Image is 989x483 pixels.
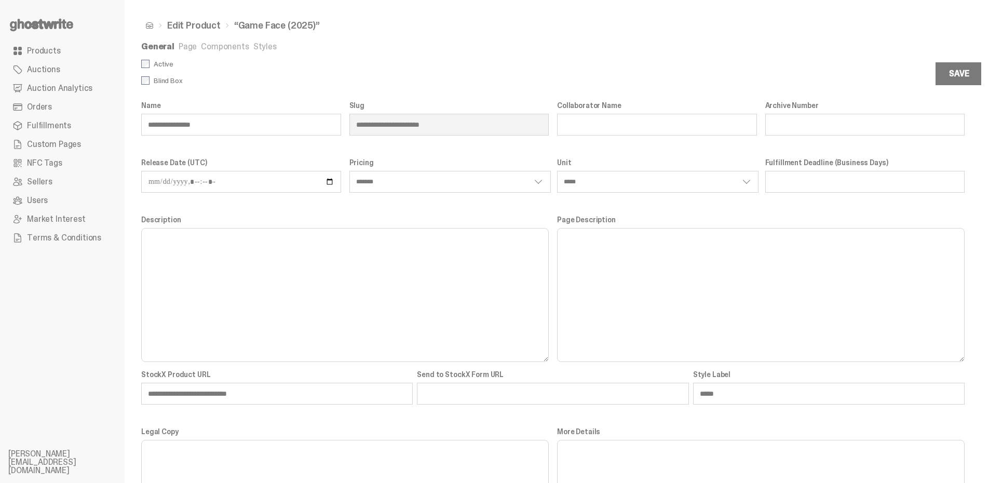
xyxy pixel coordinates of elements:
label: Legal Copy [141,427,549,436]
a: Auctions [8,60,116,79]
a: Auction Analytics [8,79,116,98]
a: Components [201,41,249,52]
label: Archive Number [765,101,965,110]
label: StockX Product URL [141,370,413,379]
label: Unit [557,158,757,167]
a: Page [179,41,197,52]
span: Sellers [27,178,52,186]
li: [PERSON_NAME][EMAIL_ADDRESS][DOMAIN_NAME] [8,450,133,475]
a: Terms & Conditions [8,229,116,247]
a: Fulfillments [8,116,116,135]
a: Sellers [8,172,116,191]
label: Send to StockX Form URL [417,370,688,379]
label: Description [141,216,549,224]
label: Slug [349,101,549,110]
a: General [141,41,174,52]
a: Custom Pages [8,135,116,154]
span: Auctions [27,65,60,74]
span: Products [27,47,61,55]
a: Products [8,42,116,60]
div: Save [949,70,969,78]
span: Users [27,196,48,205]
label: Style Label [693,370,965,379]
input: Blind Box [141,76,150,85]
label: Page Description [557,216,965,224]
a: NFC Tags [8,154,116,172]
label: Blind Box [141,76,553,85]
span: Auction Analytics [27,84,92,92]
label: Active [141,60,553,68]
span: NFC Tags [27,159,62,167]
a: Users [8,191,116,210]
label: More Details [557,427,965,436]
span: Fulfillments [27,122,71,130]
label: Collaborator Name [557,101,757,110]
span: Custom Pages [27,140,81,149]
span: Terms & Conditions [27,234,101,242]
a: Edit Product [167,21,221,30]
label: Pricing [349,158,549,167]
button: Save [936,62,982,85]
span: Orders [27,103,52,111]
li: “Game Face (2025)” [221,21,320,30]
label: Release Date (UTC) [141,158,341,167]
label: Name [141,101,341,110]
a: Market Interest [8,210,116,229]
span: Market Interest [27,215,86,223]
a: Orders [8,98,116,116]
label: Fulfillment Deadline (Business Days) [765,158,965,167]
input: Active [141,60,150,68]
a: Styles [253,41,277,52]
